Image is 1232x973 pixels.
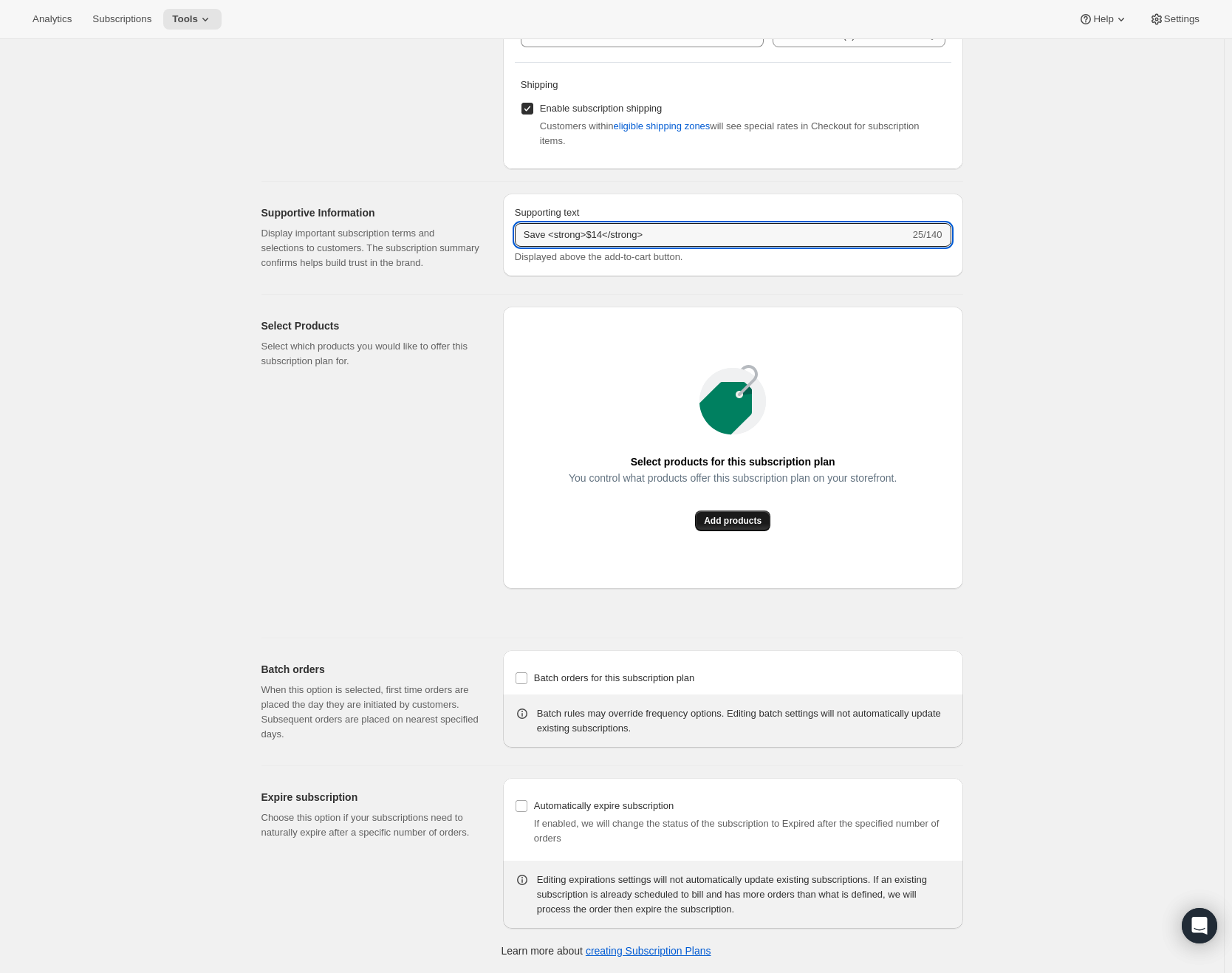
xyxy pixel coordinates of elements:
span: You control what products offer this subscription plan on your storefront. [569,468,897,488]
button: Subscriptions [83,9,160,30]
span: Displayed above the add-to-cart button. [515,251,683,262]
span: Analytics [32,13,72,25]
span: Batch orders for this subscription plan [534,672,695,683]
h2: Batch orders [261,662,479,677]
span: $ [530,30,535,41]
p: Select which products you would like to offer this subscription plan for. [261,339,479,369]
span: Automatically expire subscription [534,800,674,811]
a: creating Subscription Plans [586,945,711,957]
p: Choose this option if your subscriptions need to naturally expire after a specific number of orders. [261,810,479,840]
h2: Expire subscription [261,790,479,805]
div: Open Intercom Messenger [1182,908,1217,943]
span: Customers within will see special rates in Checkout for subscription items. [540,120,920,146]
button: Tools [163,9,222,30]
button: Settings [1140,9,1208,30]
span: Add products [704,515,762,527]
input: No obligation, modify or cancel your subscription anytime. [515,223,910,247]
span: Settings [1164,13,1200,25]
span: Enable subscription shipping [540,103,663,114]
div: Batch rules may override frequency options. Editing batch settings will not automatically update ... [537,706,951,736]
button: Analytics [24,9,81,30]
button: eligible shipping zones [605,115,719,138]
div: Editing expirations settings will not automatically update existing subscriptions. If an existing... [537,873,951,917]
p: When this option is selected, first time orders are placed the day they are initiated by customer... [261,683,479,742]
h2: Supportive Information [261,205,479,220]
p: Learn more about [501,943,711,958]
span: Subscriptions [92,13,151,25]
span: Help [1093,13,1113,25]
span: If enabled, we will change the status of the subscription to Expired after the specified number o... [534,818,939,844]
button: Add products [695,511,770,531]
p: Display important subscription terms and selections to customers. The subscription summary confir... [261,226,479,270]
p: Shipping [521,78,945,92]
span: Tools [172,13,198,25]
h2: Select Products [261,318,479,333]
span: Supporting text [515,207,579,218]
span: Select products for this subscription plan [631,451,835,472]
button: Help [1070,9,1137,30]
span: eligible shipping zones [614,119,711,134]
